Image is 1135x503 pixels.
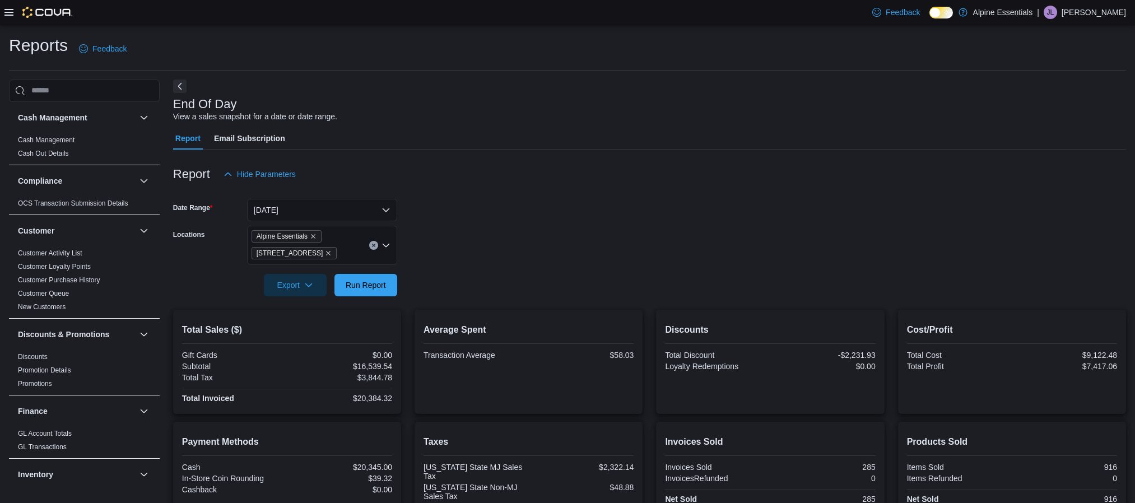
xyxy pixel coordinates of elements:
div: Loyalty Redemptions [665,362,768,371]
h2: Cost/Profit [907,323,1117,337]
h3: Discounts & Promotions [18,329,109,340]
span: Cash Management [18,136,75,145]
span: Alpine Essentials [257,231,308,242]
a: New Customers [18,303,66,311]
h3: Compliance [18,175,62,187]
a: Feedback [868,1,924,24]
div: $39.32 [289,474,392,483]
a: OCS Transaction Submission Details [18,199,128,207]
span: Feedback [92,43,127,54]
div: [US_STATE] State Non-MJ Sales Tax [424,483,527,501]
a: Customer Loyalty Points [18,263,91,271]
div: $16,539.54 [289,362,392,371]
div: Total Discount [665,351,768,360]
h3: Cash Management [18,112,87,123]
button: Inventory [18,469,135,480]
button: Finance [18,406,135,417]
div: Transaction Average [424,351,527,360]
button: Remove 850 Commercial Lane from selection in this group [325,250,332,257]
div: Total Tax [182,373,285,382]
div: $0.00 [773,362,876,371]
div: Items Sold [907,463,1010,472]
input: Dark Mode [929,7,953,18]
a: Cash Out Details [18,150,69,157]
h3: Customer [18,225,54,236]
div: $3,844.78 [289,373,392,382]
a: Discounts [18,353,48,361]
div: $20,345.00 [289,463,392,472]
a: Promotion Details [18,366,71,374]
h3: Inventory [18,469,53,480]
button: Compliance [137,174,151,188]
span: Alpine Essentials [252,230,322,243]
a: Cash Management [18,136,75,144]
div: Subtotal [182,362,285,371]
div: $0.00 [289,485,392,494]
div: Cash Management [9,133,160,165]
span: JL [1047,6,1054,19]
button: Inventory [137,468,151,481]
button: Open list of options [382,241,390,250]
div: Gift Cards [182,351,285,360]
div: $58.03 [531,351,634,360]
button: Remove Alpine Essentials from selection in this group [310,233,317,240]
p: [PERSON_NAME] [1062,6,1126,19]
a: Feedback [75,38,131,60]
button: Clear input [369,241,378,250]
span: Report [175,127,201,150]
a: Promotions [18,380,52,388]
span: GL Account Totals [18,429,72,438]
h2: Discounts [665,323,875,337]
h2: Average Spent [424,323,634,337]
a: Customer Activity List [18,249,82,257]
button: Discounts & Promotions [18,329,135,340]
h3: End Of Day [173,97,237,111]
h3: Finance [18,406,48,417]
button: Customer [137,224,151,237]
span: OCS Transaction Submission Details [18,199,128,208]
div: 0 [773,474,876,483]
button: Cash Management [137,111,151,124]
div: 0 [1014,474,1117,483]
div: Jaz Lorentzen [1044,6,1057,19]
img: Cova [22,7,72,18]
span: Customer Queue [18,289,69,298]
h3: Report [173,167,210,181]
h2: Products Sold [907,435,1117,449]
p: Alpine Essentials [973,6,1033,19]
button: Discounts & Promotions [137,328,151,341]
span: Cash Out Details [18,149,69,158]
span: GL Transactions [18,443,67,451]
div: $20,384.32 [289,394,392,403]
div: $7,417.06 [1014,362,1117,371]
button: Finance [137,404,151,418]
a: Customer Purchase History [18,276,100,284]
a: GL Account Totals [18,430,72,437]
h2: Invoices Sold [665,435,875,449]
button: Run Report [334,274,397,296]
div: InvoicesRefunded [665,474,768,483]
div: Items Refunded [907,474,1010,483]
h1: Reports [9,34,68,57]
span: [STREET_ADDRESS] [257,248,323,259]
div: Compliance [9,197,160,215]
button: Customer [18,225,135,236]
div: -$2,231.93 [773,351,876,360]
button: Next [173,80,187,93]
button: [DATE] [247,199,397,221]
div: $48.88 [531,483,634,492]
span: Customer Activity List [18,249,82,258]
h2: Taxes [424,435,634,449]
button: Hide Parameters [219,163,300,185]
div: View a sales snapshot for a date or date range. [173,111,337,123]
label: Date Range [173,203,213,212]
div: $9,122.48 [1014,351,1117,360]
button: Cash Management [18,112,135,123]
div: Customer [9,246,160,318]
span: Email Subscription [214,127,285,150]
div: In-Store Coin Rounding [182,474,285,483]
div: Finance [9,427,160,458]
label: Locations [173,230,205,239]
span: Export [271,274,320,296]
